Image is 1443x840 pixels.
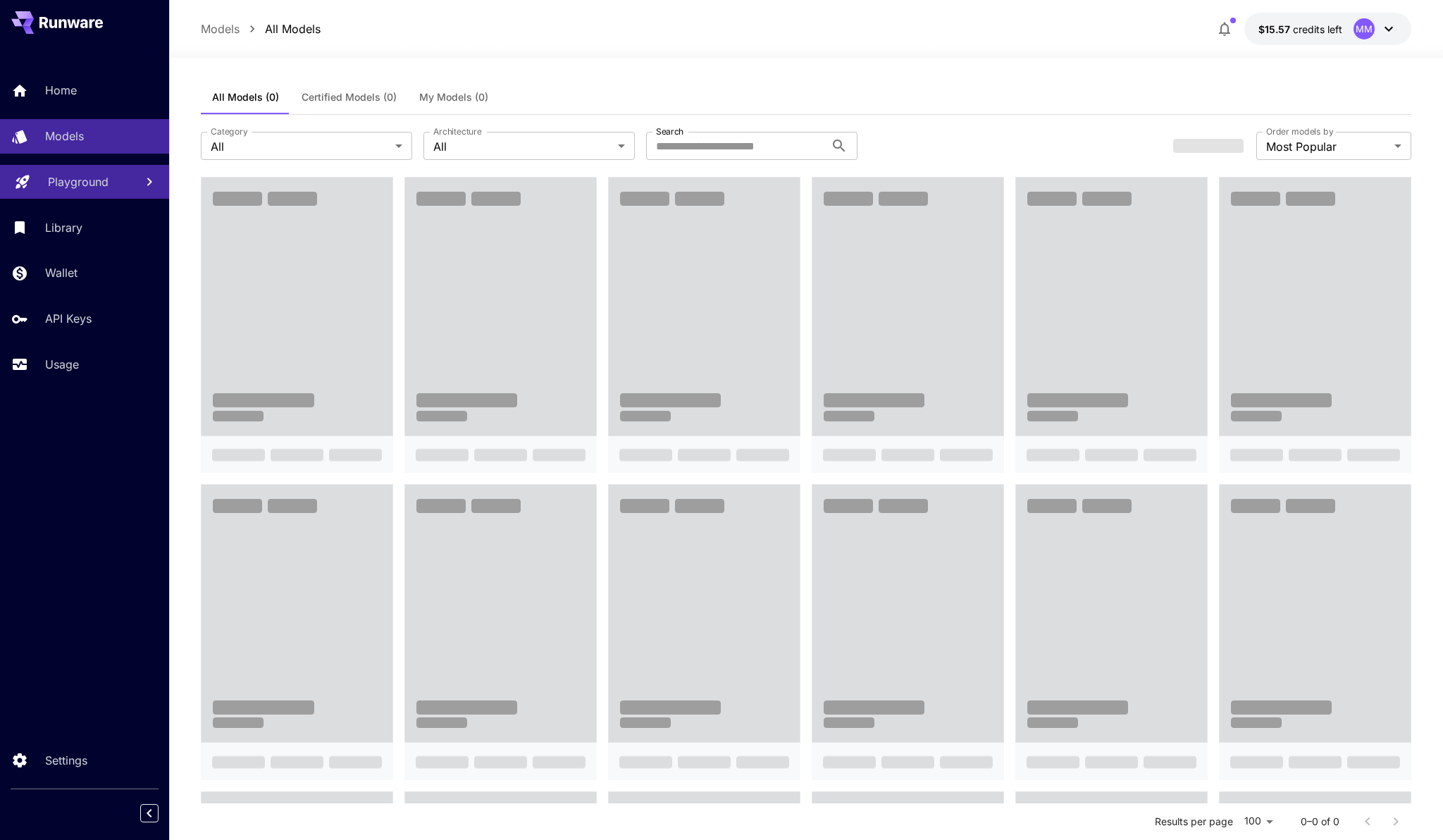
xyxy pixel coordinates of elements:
[1354,18,1375,39] div: MM
[45,128,84,144] p: Models
[1155,815,1233,829] p: Results per page
[201,20,321,37] nav: breadcrumb
[211,125,248,137] label: Category
[211,138,390,155] span: All
[1266,138,1389,155] span: Most Popular
[45,82,77,99] p: Home
[45,356,79,373] p: Usage
[48,173,109,190] p: Playground
[1258,22,1342,37] div: $15.56831
[1244,13,1411,45] button: $15.56831MM
[151,801,169,826] div: Collapse sidebar
[45,219,82,236] p: Library
[45,264,78,281] p: Wallet
[140,804,159,822] button: Collapse sidebar
[1239,811,1278,832] div: 100
[1266,125,1333,137] label: Order models by
[419,91,488,104] span: My Models (0)
[212,91,279,104] span: All Models (0)
[302,91,397,104] span: Certified Models (0)
[1293,23,1342,35] span: credits left
[433,138,612,155] span: All
[201,20,240,37] a: Models
[1258,23,1293,35] span: $15.57
[45,310,92,327] p: API Keys
[433,125,481,137] label: Architecture
[1301,815,1339,829] p: 0–0 of 0
[45,752,87,769] p: Settings
[656,125,683,137] label: Search
[265,20,321,37] a: All Models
